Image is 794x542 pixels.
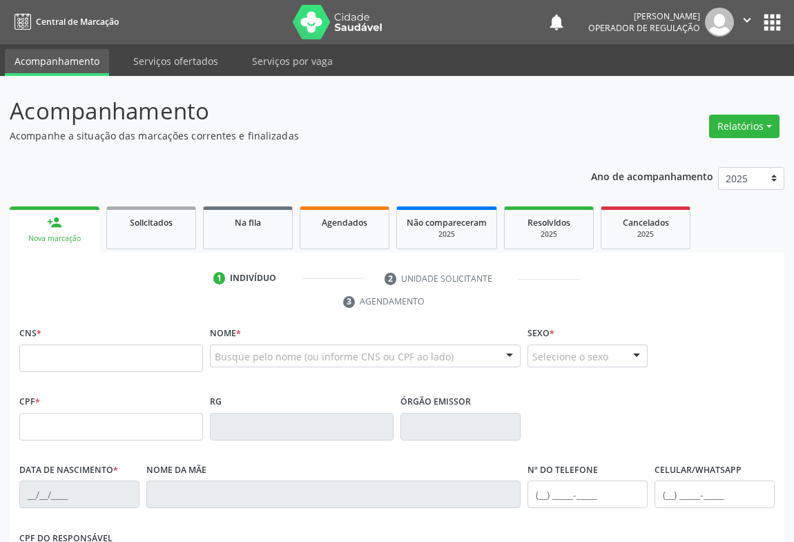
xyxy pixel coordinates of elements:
button: Relatórios [709,115,780,138]
a: Central de Marcação [10,10,119,33]
div: 2025 [611,229,680,240]
label: CNS [19,323,41,345]
div: 2025 [407,229,487,240]
p: Acompanhe a situação das marcações correntes e finalizadas [10,128,552,143]
div: 1 [213,272,226,284]
label: Nº do Telefone [527,460,598,481]
label: Nome da mãe [146,460,206,481]
span: Na fila [235,217,261,229]
span: Busque pelo nome (ou informe CNS ou CPF ao lado) [215,349,454,364]
a: Serviços por vaga [242,49,342,73]
input: (__) _____-_____ [527,481,648,508]
button: apps [760,10,784,35]
label: Sexo [527,323,554,345]
input: (__) _____-_____ [655,481,775,508]
span: Resolvidos [527,217,570,229]
span: Cancelados [623,217,669,229]
input: __/__/____ [19,481,139,508]
img: img [705,8,734,37]
p: Ano de acompanhamento [591,167,713,184]
span: Selecione o sexo [532,349,608,364]
label: RG [210,391,222,413]
p: Acompanhamento [10,94,552,128]
div: Indivíduo [230,272,276,284]
span: Operador de regulação [588,22,700,34]
div: 2025 [514,229,583,240]
button: notifications [547,12,566,32]
a: Serviços ofertados [124,49,228,73]
label: Órgão emissor [400,391,471,413]
div: Nova marcação [19,233,90,244]
label: Celular/WhatsApp [655,460,742,481]
span: Agendados [322,217,367,229]
label: CPF [19,391,40,413]
span: Solicitados [130,217,173,229]
label: Data de nascimento [19,460,118,481]
button:  [734,8,760,37]
i:  [739,12,755,28]
a: Acompanhamento [5,49,109,76]
div: [PERSON_NAME] [588,10,700,22]
div: person_add [47,215,62,230]
label: Nome [210,323,241,345]
span: Central de Marcação [36,16,119,28]
span: Não compareceram [407,217,487,229]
